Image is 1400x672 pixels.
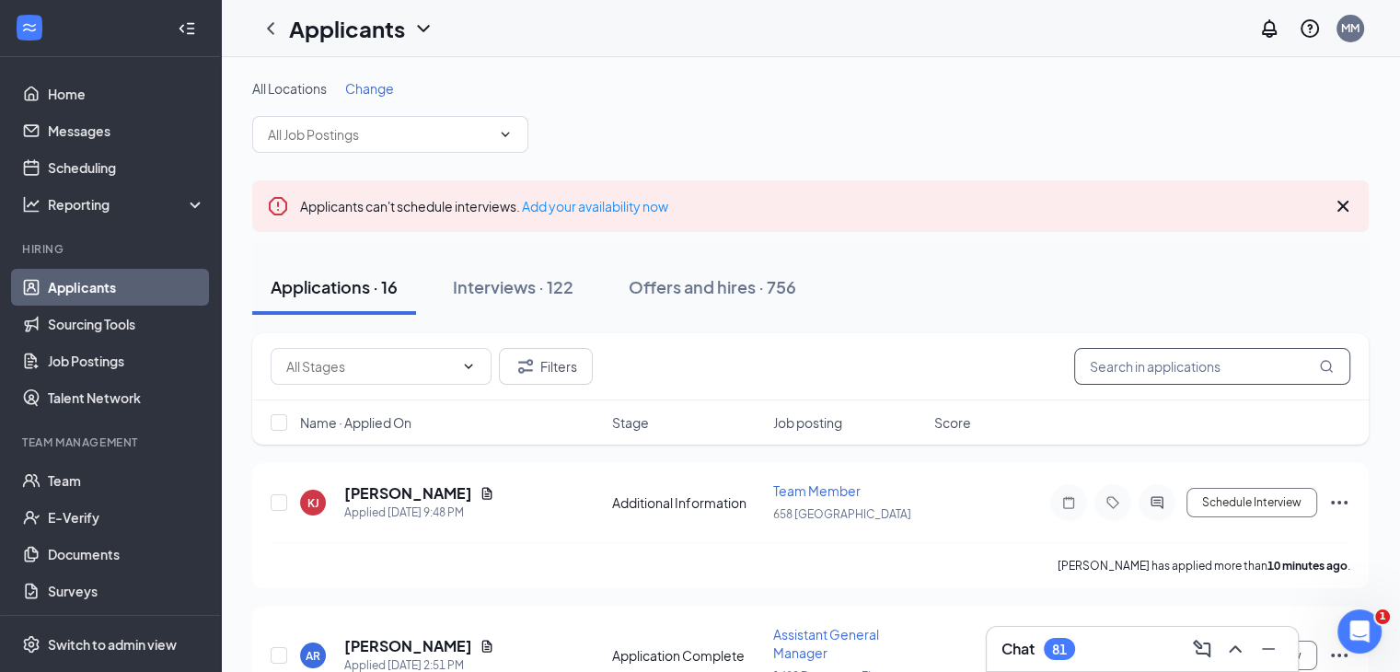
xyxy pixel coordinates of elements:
[498,127,513,142] svg: ChevronDown
[1341,20,1360,36] div: MM
[934,413,971,432] span: Score
[773,413,842,432] span: Job posting
[1074,348,1350,385] input: Search in applications
[1254,634,1283,664] button: Minimize
[267,195,289,217] svg: Error
[48,536,205,573] a: Documents
[344,636,472,656] h5: [PERSON_NAME]
[48,306,205,342] a: Sourcing Tools
[1001,639,1035,659] h3: Chat
[1328,644,1350,666] svg: Ellipses
[499,348,593,385] button: Filter Filters
[48,149,205,186] a: Scheduling
[268,124,491,145] input: All Job Postings
[412,17,434,40] svg: ChevronDown
[461,359,476,374] svg: ChevronDown
[453,275,573,298] div: Interviews · 122
[48,342,205,379] a: Job Postings
[1052,642,1067,657] div: 81
[286,356,454,377] input: All Stages
[1257,638,1279,660] svg: Minimize
[22,434,202,450] div: Team Management
[306,648,320,664] div: AR
[48,573,205,609] a: Surveys
[22,241,202,257] div: Hiring
[1224,638,1246,660] svg: ChevronUp
[48,195,206,214] div: Reporting
[289,13,405,44] h1: Applicants
[307,495,319,511] div: KJ
[178,19,196,38] svg: Collapse
[345,80,394,97] span: Change
[48,112,205,149] a: Messages
[1058,558,1350,574] p: [PERSON_NAME] has applied more than .
[344,504,494,522] div: Applied [DATE] 9:48 PM
[1191,638,1213,660] svg: ComposeMessage
[1267,559,1348,573] b: 10 minutes ago
[612,493,762,512] div: Additional Information
[48,462,205,499] a: Team
[252,80,327,97] span: All Locations
[480,486,494,501] svg: Document
[300,413,411,432] span: Name · Applied On
[629,275,796,298] div: Offers and hires · 756
[1319,359,1334,374] svg: MagnifyingGlass
[773,626,879,661] span: Assistant General Manager
[612,646,762,665] div: Application Complete
[1146,495,1168,510] svg: ActiveChat
[22,195,40,214] svg: Analysis
[522,198,668,214] a: Add your availability now
[773,482,861,499] span: Team Member
[1221,634,1250,664] button: ChevronUp
[1332,195,1354,217] svg: Cross
[612,413,649,432] span: Stage
[48,269,205,306] a: Applicants
[1187,634,1217,664] button: ComposeMessage
[1102,495,1124,510] svg: Tag
[260,17,282,40] svg: ChevronLeft
[300,198,668,214] span: Applicants can't schedule interviews.
[48,379,205,416] a: Talent Network
[1299,17,1321,40] svg: QuestionInfo
[22,635,40,654] svg: Settings
[1186,488,1317,517] button: Schedule Interview
[773,507,911,521] span: 658 [GEOGRAPHIC_DATA]
[271,275,398,298] div: Applications · 16
[1258,17,1280,40] svg: Notifications
[1058,495,1080,510] svg: Note
[515,355,537,377] svg: Filter
[344,483,472,504] h5: [PERSON_NAME]
[20,18,39,37] svg: WorkstreamLogo
[1375,609,1390,624] span: 1
[480,639,494,654] svg: Document
[48,499,205,536] a: E-Verify
[48,75,205,112] a: Home
[1337,609,1382,654] iframe: Intercom live chat
[48,635,177,654] div: Switch to admin view
[1328,492,1350,514] svg: Ellipses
